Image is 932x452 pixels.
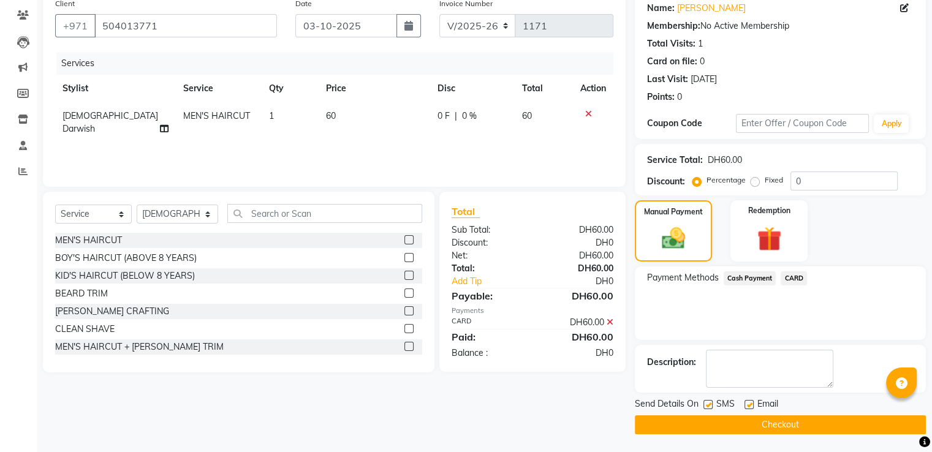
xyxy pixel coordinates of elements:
[724,271,776,285] span: Cash Payment
[707,175,746,186] label: Percentage
[532,224,623,236] div: DH60.00
[532,288,623,303] div: DH60.00
[647,37,695,50] div: Total Visits:
[442,262,532,275] div: Total:
[736,114,869,133] input: Enter Offer / Coupon Code
[647,154,703,167] div: Service Total:
[442,288,532,303] div: Payable:
[438,110,450,122] span: 0 F
[442,249,532,262] div: Net:
[452,306,613,316] div: Payments
[700,55,705,68] div: 0
[55,341,224,353] div: MEN'S HAIRCUT + [PERSON_NAME] TRIM
[749,224,789,254] img: _gift.svg
[94,14,277,37] input: Search by Name/Mobile/Email/Code
[532,262,623,275] div: DH60.00
[55,323,115,336] div: CLEAN SHAVE
[647,2,675,15] div: Name:
[326,110,336,121] span: 60
[765,175,783,186] label: Fixed
[63,110,158,134] span: [DEMOGRAPHIC_DATA] Darwish
[547,275,622,288] div: DH0
[522,110,532,121] span: 60
[532,347,623,360] div: DH0
[691,73,717,86] div: [DATE]
[55,75,176,102] th: Stylist
[183,110,250,121] span: MEN'S HAIRCUT
[573,75,613,102] th: Action
[442,224,532,236] div: Sub Total:
[262,75,319,102] th: Qty
[442,275,547,288] a: Add Tip
[56,52,623,75] div: Services
[319,75,430,102] th: Price
[647,55,697,68] div: Card on file:
[455,110,457,122] span: |
[874,115,909,133] button: Apply
[647,20,914,32] div: No Active Membership
[654,225,692,252] img: _cash.svg
[532,330,623,344] div: DH60.00
[532,236,623,249] div: DH0
[176,75,262,102] th: Service
[644,206,703,217] label: Manual Payment
[757,397,778,413] span: Email
[647,91,675,104] div: Points:
[698,37,703,50] div: 1
[647,175,685,188] div: Discount:
[442,330,532,344] div: Paid:
[677,2,746,15] a: [PERSON_NAME]
[635,397,699,413] span: Send Details On
[442,236,532,249] div: Discount:
[55,234,122,247] div: MEN'S HAIRCUT
[462,110,477,122] span: 0 %
[55,252,197,265] div: BOY'S HAIRCUT (ABOVE 8 YEARS)
[708,154,742,167] div: DH60.00
[532,316,623,329] div: DH60.00
[55,269,195,282] div: KID'S HAIRCUT (BELOW 8 YEARS)
[269,110,274,121] span: 1
[55,287,108,300] div: BEARD TRIM
[716,397,735,413] span: SMS
[515,75,573,102] th: Total
[647,20,700,32] div: Membership:
[55,305,169,318] div: [PERSON_NAME] CRAFTING
[647,117,736,130] div: Coupon Code
[227,204,422,223] input: Search or Scan
[55,14,96,37] button: +971
[748,205,790,216] label: Redemption
[532,249,623,262] div: DH60.00
[647,356,696,369] div: Description:
[781,271,807,285] span: CARD
[430,75,515,102] th: Disc
[647,271,719,284] span: Payment Methods
[442,316,532,329] div: CARD
[647,73,688,86] div: Last Visit:
[442,347,532,360] div: Balance :
[635,415,926,434] button: Checkout
[452,205,480,218] span: Total
[677,91,682,104] div: 0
